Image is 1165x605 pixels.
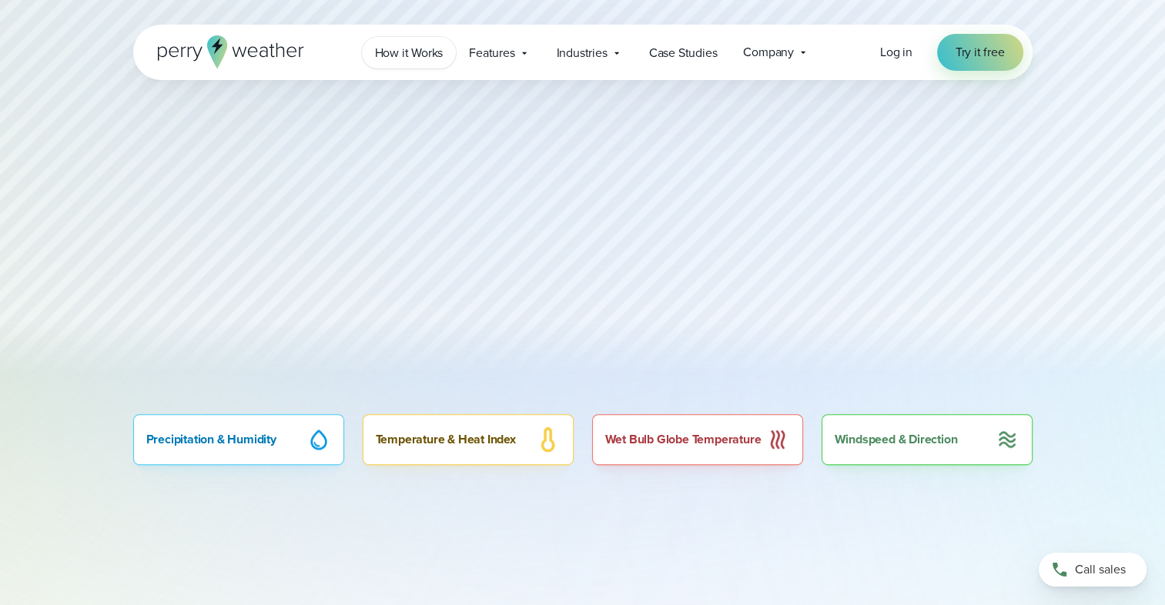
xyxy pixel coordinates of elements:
span: Try it free [956,43,1005,62]
a: How it Works [362,37,457,69]
a: Try it free [937,34,1023,71]
span: Call sales [1075,560,1126,579]
a: Log in [880,43,912,62]
span: Industries [557,44,608,62]
a: Call sales [1039,553,1147,587]
a: Case Studies [636,37,731,69]
span: How it Works [375,44,444,62]
span: Features [469,44,514,62]
span: Log in [880,43,912,61]
span: Company [743,43,794,62]
span: Case Studies [649,44,718,62]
